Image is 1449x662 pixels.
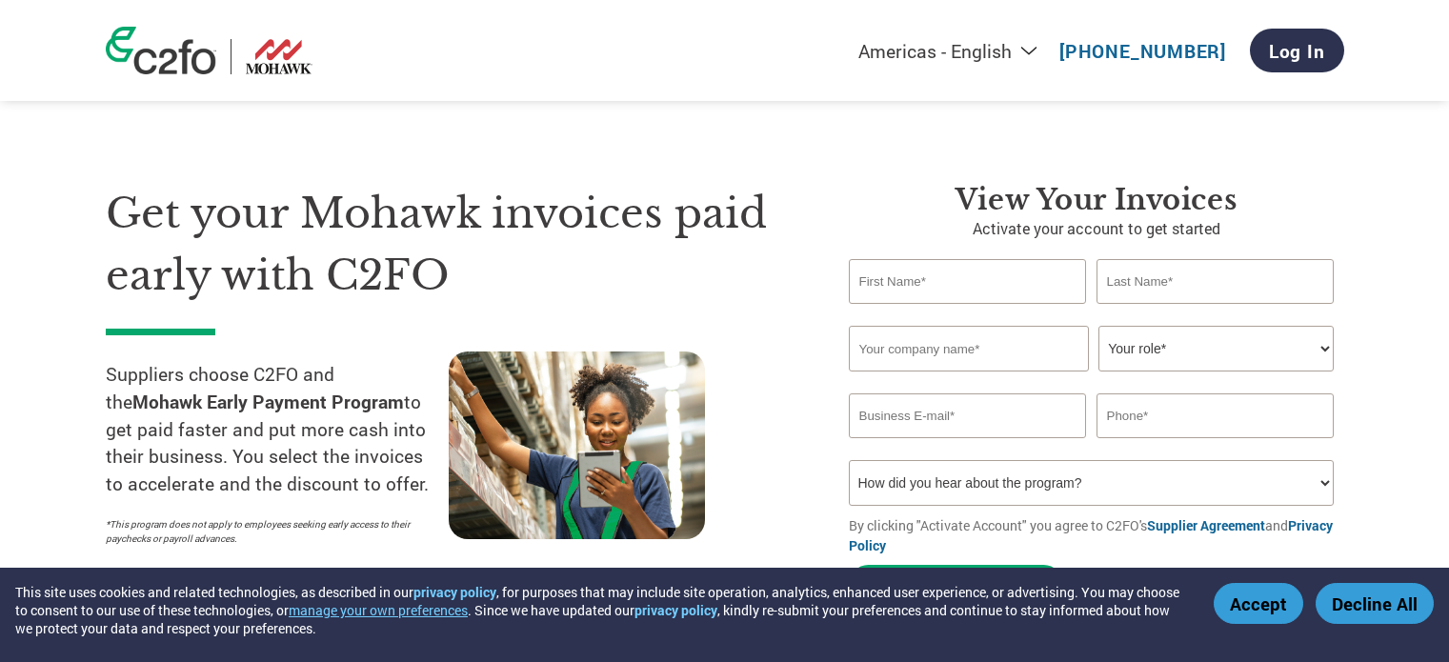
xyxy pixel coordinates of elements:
[1147,516,1265,534] a: Supplier Agreement
[106,361,449,498] p: Suppliers choose C2FO and the to get paid faster and put more cash into their business. You selec...
[413,583,496,601] a: privacy policy
[849,516,1333,554] a: Privacy Policy
[849,565,1063,604] button: Activate Account
[246,39,313,74] img: Mohawk
[289,601,468,619] button: manage your own preferences
[1097,393,1335,438] input: Phone*
[1097,259,1335,304] input: Last Name*
[849,306,1087,318] div: Invalid first name or first name is too long
[849,259,1087,304] input: First Name*
[1316,583,1434,624] button: Decline All
[1059,39,1226,63] a: [PHONE_NUMBER]
[106,183,792,306] h1: Get your Mohawk invoices paid early with C2FO
[849,393,1087,438] input: Invalid Email format
[1214,583,1303,624] button: Accept
[1097,440,1335,452] div: Inavlid Phone Number
[106,517,430,546] p: *This program does not apply to employees seeking early access to their paychecks or payroll adva...
[449,351,705,539] img: supply chain worker
[1097,306,1335,318] div: Invalid last name or last name is too long
[1250,29,1344,72] a: Log In
[106,27,216,74] img: c2fo logo
[849,326,1089,371] input: Your company name*
[849,217,1344,240] p: Activate your account to get started
[849,373,1335,386] div: Invalid company name or company name is too long
[849,515,1344,555] p: By clicking "Activate Account" you agree to C2FO's and
[849,183,1344,217] h3: View Your Invoices
[15,583,1186,637] div: This site uses cookies and related technologies, as described in our , for purposes that may incl...
[634,601,717,619] a: privacy policy
[1098,326,1334,371] select: Title/Role
[132,390,404,413] strong: Mohawk Early Payment Program
[849,440,1087,452] div: Inavlid Email Address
